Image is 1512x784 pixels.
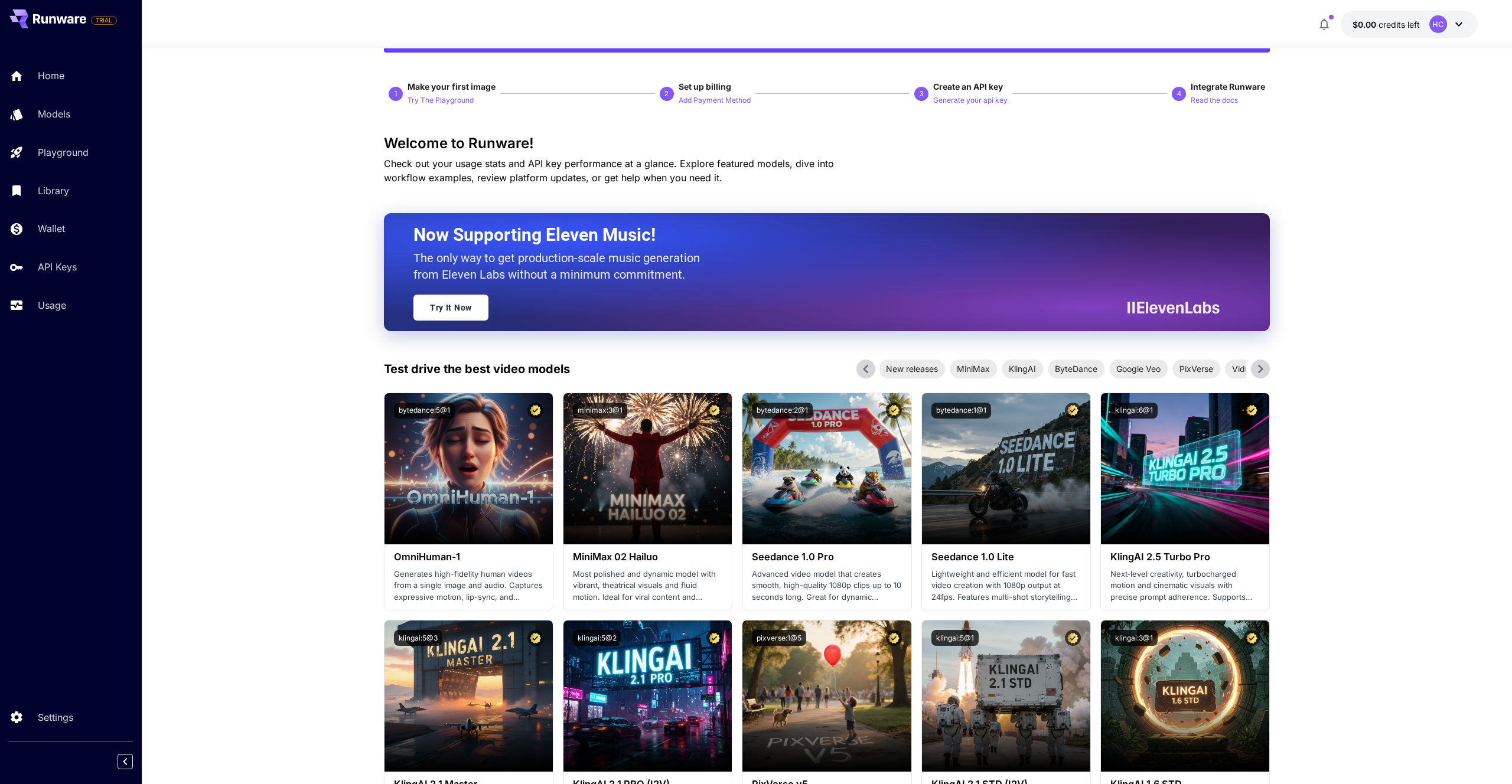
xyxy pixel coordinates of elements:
[38,221,65,236] p: Wallet
[1341,11,1478,38] button: $0.00HC
[573,630,621,646] button: klingai:5@2
[922,620,1090,772] img: alt
[573,569,722,603] p: Most polished and dynamic model with vibrant, theatrical visuals and fluid motion. Ideal for vira...
[931,569,1081,603] p: Lightweight and efficient model for fast video creation with 1080p output at 24fps. Features mult...
[933,81,1003,92] span: Create an API key
[38,68,64,83] p: Home
[394,569,543,603] p: Generates high-fidelity human videos from a single image and audio. Captures expressive motion, l...
[1109,360,1168,378] div: Google Veo
[38,260,77,274] p: API Keys
[679,81,731,92] span: Set up billing
[1101,620,1269,772] img: alt
[1002,362,1043,375] span: KlingAI
[1110,551,1260,563] h3: KlingAI 2.5 Turbo Pro
[950,360,997,378] div: MiniMax
[742,393,911,544] img: alt
[38,145,89,159] p: Playground
[1244,403,1260,419] button: Certified Model – Vetted for best performance and includes a commercial license.
[1048,362,1104,375] span: ByteDance
[384,620,553,772] img: alt
[679,95,751,106] p: Add Payment Method
[1429,15,1447,33] div: HC
[563,620,732,772] img: alt
[413,224,1211,246] h2: Now Supporting Eleven Music!
[384,158,834,184] span: Check out your usage stats and API key performance at a glance. Explore featured models, dive int...
[1225,360,1257,378] div: Vidu
[413,295,488,321] a: Try It Now
[752,403,813,419] button: bytedance:2@1
[950,362,997,375] span: MiniMax
[126,751,142,772] div: Collapse sidebar
[573,551,722,563] h3: MiniMax 02 Hailuo
[1379,19,1420,30] span: credits left
[1225,362,1257,375] span: Vidu
[664,89,669,99] p: 2
[879,360,945,378] div: New releases
[1110,403,1158,419] button: klingai:6@1
[1065,403,1081,419] button: Certified Model – Vetted for best performance and includes a commercial license.
[394,630,442,646] button: klingai:5@3
[886,403,902,419] button: Certified Model – Vetted for best performance and includes a commercial license.
[527,630,543,646] button: Certified Model – Vetted for best performance and includes a commercial license.
[38,710,73,724] p: Settings
[408,95,474,106] p: Try The Playground
[1191,95,1238,106] p: Read the docs
[931,403,991,419] button: bytedance:1@1
[752,551,901,563] h3: Seedance 1.0 Pro
[527,403,543,419] button: Certified Model – Vetted for best performance and includes a commercial license.
[1172,360,1220,378] div: PixVerse
[1244,630,1260,646] button: Certified Model – Vetted for best performance and includes a commercial license.
[933,95,1008,106] p: Generate your api key
[563,393,732,544] img: alt
[38,107,70,121] p: Models
[92,16,116,25] span: TRIAL
[742,620,911,772] img: alt
[1353,18,1420,31] div: $0.00
[886,630,902,646] button: Certified Model – Vetted for best performance and includes a commercial license.
[1109,362,1168,375] span: Google Veo
[706,630,722,646] button: Certified Model – Vetted for best performance and includes a commercial license.
[752,569,901,603] p: Advanced video model that creates smooth, high-quality 1080p clips up to 10 seconds long. Great f...
[1101,393,1269,544] img: alt
[1110,569,1260,603] p: Next‑level creativity, turbocharged motion and cinematic visuals with precise prompt adherence. S...
[752,630,806,646] button: pixverse:1@5
[1110,630,1158,646] button: klingai:3@1
[118,754,133,769] button: Collapse sidebar
[706,403,722,419] button: Certified Model – Vetted for best performance and includes a commercial license.
[394,403,455,419] button: bytedance:5@1
[933,93,1008,107] button: Generate your api key
[879,362,945,375] span: New releases
[394,551,543,563] h3: OmniHuman‑1
[91,13,117,27] span: Add your payment card to enable full platform functionality.
[413,250,709,283] p: The only way to get production-scale music generation from Eleven Labs without a minimum commitment.
[408,93,474,107] button: Try The Playground
[1353,19,1379,30] span: $0.00
[679,93,751,107] button: Add Payment Method
[38,184,69,198] p: Library
[1048,360,1104,378] div: ByteDance
[1065,630,1081,646] button: Certified Model – Vetted for best performance and includes a commercial license.
[1177,89,1181,99] p: 4
[922,393,1090,544] img: alt
[573,403,627,419] button: minimax:3@1
[1172,362,1220,375] span: PixVerse
[38,298,66,312] p: Usage
[384,360,570,378] p: Test drive the best video models
[384,393,553,544] img: alt
[384,135,1270,152] h3: Welcome to Runware!
[920,89,924,99] p: 3
[394,89,398,99] p: 1
[1002,360,1043,378] div: KlingAI
[931,630,979,646] button: klingai:5@1
[1191,93,1238,107] button: Read the docs
[408,81,496,92] span: Make your first image
[1191,81,1265,92] span: Integrate Runware
[931,551,1081,563] h3: Seedance 1.0 Lite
